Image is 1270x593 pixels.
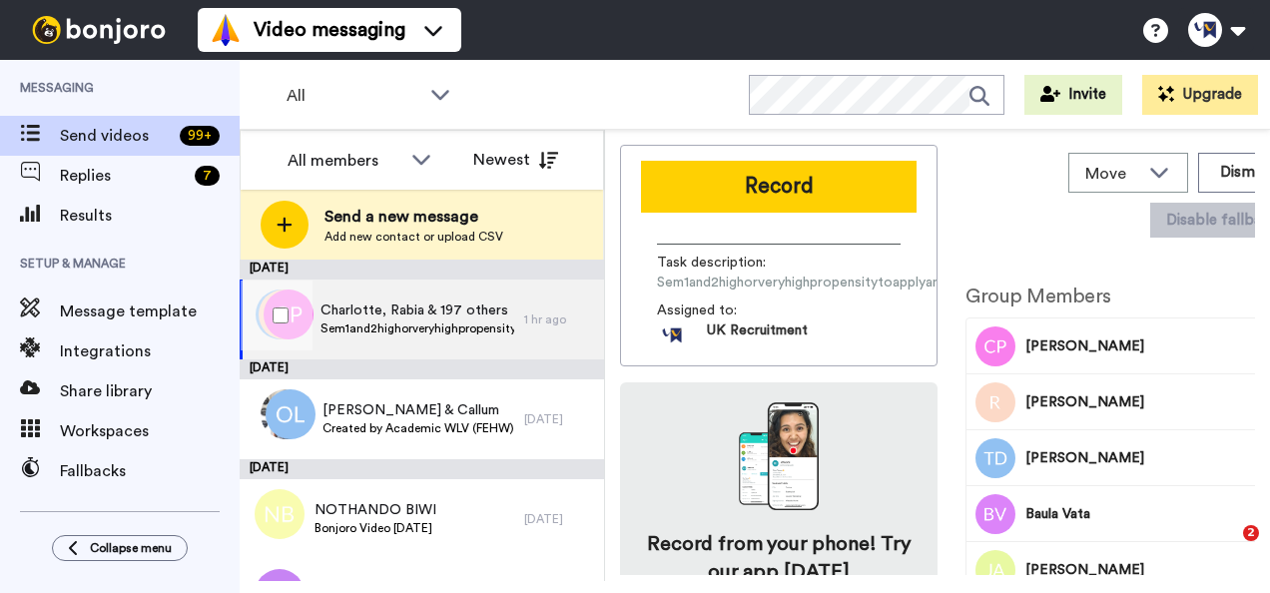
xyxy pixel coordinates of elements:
[90,540,172,556] span: Collapse menu
[324,205,503,229] span: Send a new message
[524,411,594,427] div: [DATE]
[315,500,436,520] span: NOTHANDO BIWI
[240,359,604,379] div: [DATE]
[1243,525,1259,541] span: 2
[739,402,819,510] img: download
[975,494,1015,534] img: Image of Baula Vata
[255,489,305,539] img: nb.png
[524,311,594,327] div: 1 hr ago
[60,339,240,363] span: Integrations
[60,299,240,323] span: Message template
[266,389,316,439] img: ol.png
[322,400,514,420] span: [PERSON_NAME] & Callum
[324,229,503,245] span: Add new contact or upload CSV
[210,14,242,46] img: vm-color.svg
[60,204,240,228] span: Results
[320,320,514,336] span: Sem1and2highorveryhighpropensitytoapplyandenrolUK
[1024,75,1122,115] button: Invite
[975,326,1015,366] img: Image of Charlotte Penn
[524,511,594,527] div: [DATE]
[261,389,311,439] img: c19050b4-d061-4e55-812b-b5cf5621795f.jpg
[1142,75,1258,115] button: Upgrade
[315,520,436,536] span: Bonjoro Video [DATE]
[195,166,220,186] div: 7
[657,253,797,273] span: Task description :
[60,379,240,403] span: Share library
[60,164,187,188] span: Replies
[322,420,514,436] span: Created by Academic WLV (FEHW)
[1085,162,1139,186] span: Move
[240,260,604,280] div: [DATE]
[240,459,604,479] div: [DATE]
[1202,525,1250,573] iframe: Intercom live chat
[254,16,405,44] span: Video messaging
[60,124,172,148] span: Send videos
[24,16,174,44] img: bj-logo-header-white.svg
[60,459,240,483] span: Fallbacks
[180,126,220,146] div: 99 +
[975,550,1015,590] img: Image of Jesse Aggrey
[320,300,514,320] span: Charlotte, Rabia & 197 others
[458,140,573,180] button: Newest
[657,320,687,350] img: 2217c12c-77ea-4271-839b-230037161a56-1751898773.jpg
[657,273,901,293] span: Sem1and2highorveryhighpropensitytoapplyandenrolUK
[975,438,1015,478] img: Image of Thomas Dorber
[60,419,240,443] span: Workspaces
[707,320,808,350] span: UK Recruitment
[52,535,188,561] button: Collapse menu
[657,300,797,320] span: Assigned to:
[287,84,420,108] span: All
[640,530,918,586] h4: Record from your phone! Try our app [DATE]
[641,161,917,213] button: Record
[288,149,401,173] div: All members
[975,382,1015,422] img: Image of Rabia Adeogun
